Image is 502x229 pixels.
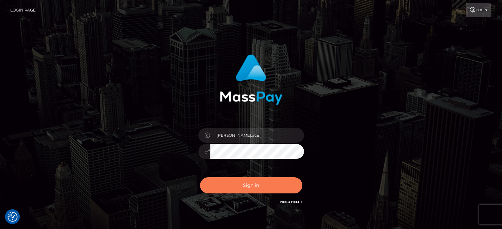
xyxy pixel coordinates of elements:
a: Login Page [10,3,36,17]
img: Revisit consent button [8,212,17,222]
button: Consent Preferences [8,212,17,222]
input: Username... [210,128,304,143]
a: Login [466,3,491,17]
img: MassPay Login [220,54,283,105]
a: Need Help? [280,200,302,204]
button: Sign in [200,177,302,193]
